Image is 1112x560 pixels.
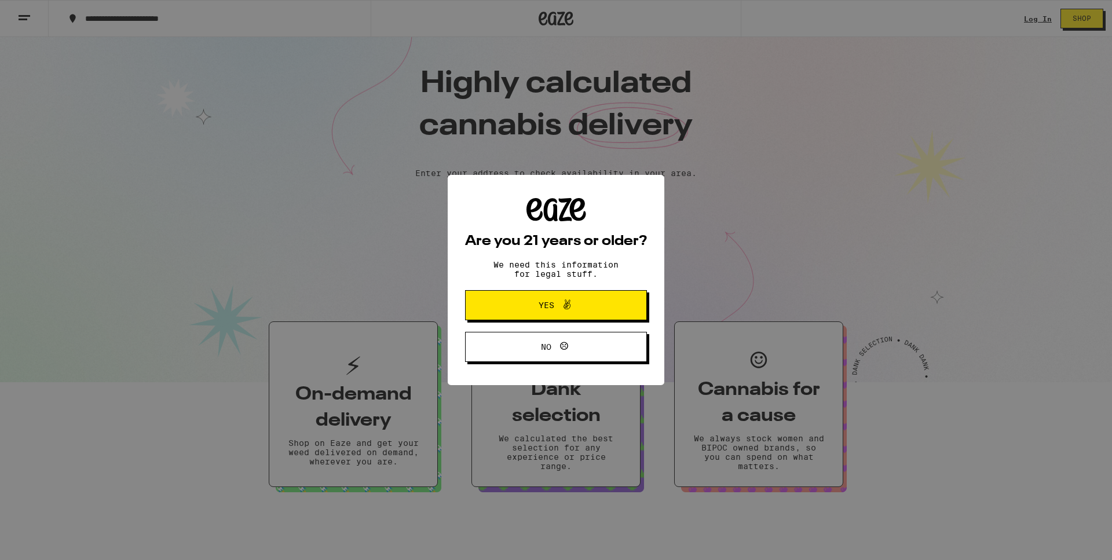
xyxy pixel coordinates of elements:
[465,235,647,248] h2: Are you 21 years or older?
[484,260,628,279] p: We need this information for legal stuff.
[541,343,551,351] span: No
[539,301,554,309] span: Yes
[465,290,647,320] button: Yes
[465,332,647,362] button: No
